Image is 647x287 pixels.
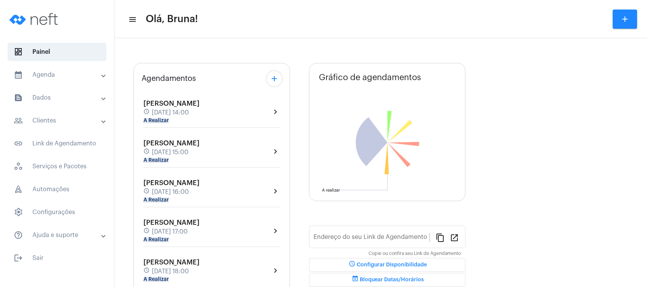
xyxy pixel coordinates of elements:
[348,262,427,268] span: Configurar Disponibilidade
[14,93,23,102] mat-icon: sidenav icon
[322,188,340,192] text: A realizar
[6,4,63,34] img: logo-neft-novo-2.png
[128,15,136,24] mat-icon: sidenav icon
[271,226,280,235] mat-icon: chevron_right
[14,185,23,194] span: sidenav icon
[271,147,280,156] mat-icon: chevron_right
[271,107,280,116] mat-icon: chevron_right
[143,267,150,276] mat-icon: schedule
[143,188,150,196] mat-icon: schedule
[143,148,150,156] mat-icon: schedule
[5,89,114,107] mat-expansion-panel-header: sidenav iconDados
[14,162,23,171] span: sidenav icon
[143,100,200,107] span: [PERSON_NAME]
[14,231,102,240] mat-panel-title: Ajuda e suporte
[14,116,23,125] mat-icon: sidenav icon
[14,70,102,79] mat-panel-title: Agenda
[314,235,430,242] input: Link
[271,266,280,275] mat-icon: chevron_right
[319,73,421,82] span: Gráfico de agendamentos
[152,189,189,195] span: [DATE] 16:00
[8,180,106,198] span: Automações
[8,249,106,267] span: Sair
[152,268,189,275] span: [DATE] 18:00
[152,228,188,235] span: [DATE] 17:00
[620,15,629,24] mat-icon: add
[348,260,357,269] mat-icon: schedule
[143,179,200,186] span: [PERSON_NAME]
[143,140,200,147] span: [PERSON_NAME]
[271,187,280,196] mat-icon: chevron_right
[5,111,114,130] mat-expansion-panel-header: sidenav iconClientes
[8,43,106,61] span: Painel
[436,233,445,242] mat-icon: content_copy
[5,66,114,84] mat-expansion-panel-header: sidenav iconAgenda
[152,109,189,116] span: [DATE] 14:00
[14,70,23,79] mat-icon: sidenav icon
[143,259,200,266] span: [PERSON_NAME]
[8,203,106,221] span: Configurações
[450,233,459,242] mat-icon: open_in_new
[309,273,465,287] button: Bloquear Datas/Horários
[142,74,196,83] span: Agendamentos
[14,47,23,56] span: sidenav icon
[14,139,23,148] mat-icon: sidenav icon
[270,74,279,83] mat-icon: add
[14,208,23,217] span: sidenav icon
[146,13,198,25] span: Olá, Bruna!
[143,277,169,282] mat-chip: A Realizar
[143,219,200,226] span: [PERSON_NAME]
[152,149,188,156] span: [DATE] 15:00
[369,251,461,256] mat-hint: Copie ou confira seu Link de Agendamento
[143,227,150,236] mat-icon: schedule
[14,231,23,240] mat-icon: sidenav icon
[14,93,102,102] mat-panel-title: Dados
[309,258,465,272] button: Configurar Disponibilidade
[351,275,360,284] mat-icon: event_busy
[143,158,169,163] mat-chip: A Realizar
[8,157,106,176] span: Serviços e Pacotes
[143,197,169,203] mat-chip: A Realizar
[8,134,106,153] span: Link de Agendamento
[143,108,150,117] mat-icon: schedule
[143,118,169,123] mat-chip: A Realizar
[14,116,102,125] mat-panel-title: Clientes
[14,253,23,263] mat-icon: sidenav icon
[143,237,169,242] mat-chip: A Realizar
[351,277,424,282] span: Bloquear Datas/Horários
[5,226,114,244] mat-expansion-panel-header: sidenav iconAjuda e suporte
